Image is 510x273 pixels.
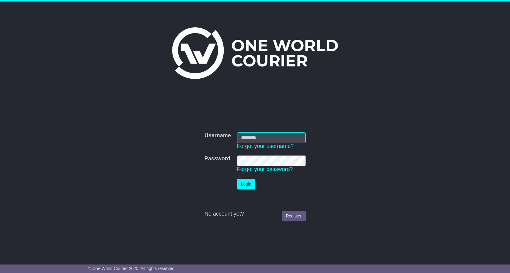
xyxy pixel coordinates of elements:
a: Forgot your password? [237,166,293,172]
img: One World [172,27,338,79]
label: Username [204,132,231,139]
span: © One World Courier 2025. All rights reserved. [88,266,176,271]
button: Login [237,179,255,189]
a: Forgot your username? [237,143,294,149]
label: Password [204,155,230,162]
a: Register [282,211,305,221]
div: No account yet? [204,211,305,217]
